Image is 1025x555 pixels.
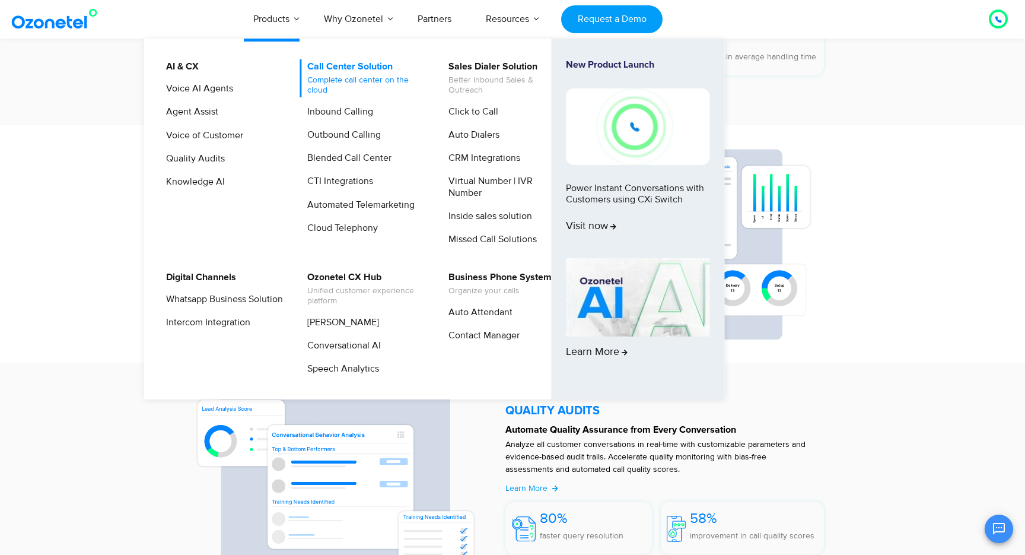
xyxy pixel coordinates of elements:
[441,232,539,247] a: Missed Call Solutions
[690,510,717,527] span: 58%
[307,286,424,306] span: Unified customer experience platform
[300,104,375,119] a: Inbound Calling
[300,221,380,236] a: Cloud Telephony
[441,209,534,224] a: Inside sales solution
[158,175,227,189] a: Knowledge AI
[689,50,816,63] p: reduction in average handling time
[441,305,514,320] a: Auto Attendant
[300,151,393,166] a: Blended Call Center
[540,510,568,527] span: 80%
[441,128,501,142] a: Auto Dialers
[505,438,812,475] p: Analyze all customer conversations in real-time with customizable parameters and evidence-based a...
[300,338,383,353] a: Conversational AI
[307,75,424,96] span: Complete call center on the cloud
[158,104,220,119] a: Agent Assist
[566,258,709,337] img: AI
[505,405,824,417] h5: QUALITY AUDITS
[158,270,238,285] a: Digital Channels
[561,5,663,33] a: Request a Demo
[300,198,416,213] a: Automated Telemarketing
[441,104,500,119] a: Click to Call
[300,128,383,142] a: Outbound Calling
[300,361,381,376] a: Speech Analytics
[690,529,814,542] p: improvement in call quality scores
[158,59,200,74] a: AI & CX
[540,529,623,542] p: faster query resolution
[158,81,235,96] a: Voice AI Agents
[158,292,285,307] a: Whatsapp Business Solution
[158,315,252,330] a: Intercom Integration
[441,59,567,97] a: Sales Dialer SolutionBetter Inbound Sales & Outreach
[505,483,547,493] span: Learn More
[300,59,426,97] a: Call Center SolutionComplete call center on the cloud
[505,425,736,435] strong: Automate Quality Assurance from Every Conversation
[441,270,553,298] a: Business Phone SystemOrganize your calls
[441,174,567,200] a: Virtual Number | IVR Number
[300,270,426,308] a: Ozonetel CX HubUnified customer experience platform
[566,220,616,233] span: Visit now
[158,151,227,166] a: Quality Audits
[441,328,521,343] a: Contact Manager
[300,174,375,189] a: CTI Integrations
[566,258,709,379] a: Learn More
[667,516,686,542] img: 58%
[566,59,709,253] a: New Product LaunchPower Instant Conversations with Customers using CXi SwitchVisit now
[448,75,565,96] span: Better Inbound Sales & Outreach
[441,151,522,166] a: CRM Integrations
[505,482,558,494] a: Learn More
[566,346,628,359] span: Learn More
[566,88,709,164] img: New-Project-17.png
[158,128,245,143] a: Voice of Customer
[300,315,381,330] a: [PERSON_NAME]
[448,286,552,296] span: Organize your calls
[985,515,1013,543] button: Open chat
[512,516,536,541] img: 80%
